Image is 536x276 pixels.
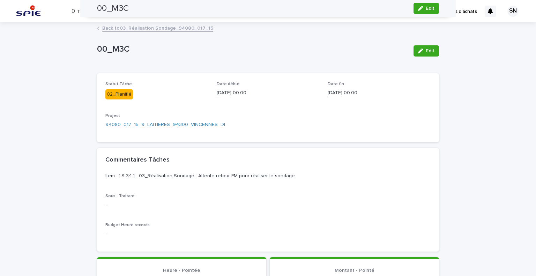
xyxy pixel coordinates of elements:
[105,223,150,227] span: Budget Heure records
[328,82,344,86] span: Date fin
[14,4,43,18] img: svstPd6MQfCT1uX1QGkG
[217,89,320,97] p: [DATE] 00:00
[335,268,374,273] span: Montant - Pointé
[217,82,240,86] span: Date début
[328,89,431,97] p: [DATE] 00:00
[102,24,213,32] a: Back to03_Réalisation Sondage_94080_017_15
[105,194,135,198] span: Sous - Traitant
[105,121,225,128] a: 94080_017_15_9_LAITIERES_94300_VINCENNES_DI
[105,201,431,209] p: -
[105,172,431,180] p: Item : [ S 34 ]- -03_Réalisation Sondage : Attente retour FM pour réaliser le sondage
[507,6,519,17] div: SN
[163,268,200,273] span: Heure - Pointée
[414,45,439,57] button: Edit
[105,230,431,238] p: -
[105,156,170,164] h2: Commentaires Tâches
[426,49,434,53] span: Edit
[105,89,133,99] div: 02_Planifié
[97,44,408,54] p: 00_M3C
[105,114,120,118] span: Project
[105,82,132,86] span: Statut Tâche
